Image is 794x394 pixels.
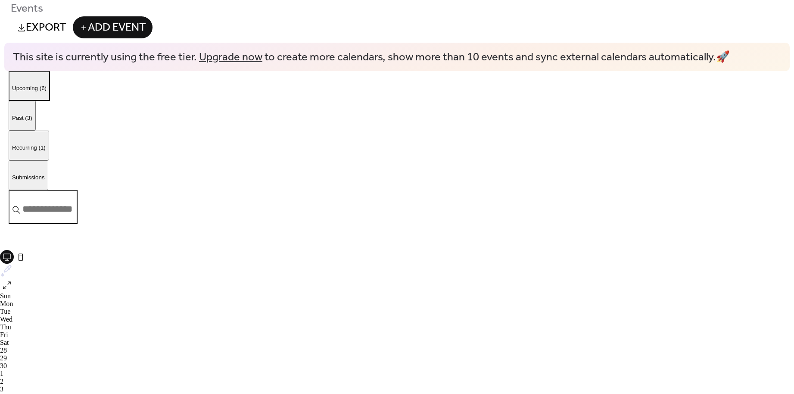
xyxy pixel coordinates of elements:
[9,71,50,101] button: Upcoming (6)
[73,26,153,33] a: Add Event
[88,20,146,36] span: Add Event
[9,160,48,190] button: Submissions
[26,20,66,36] span: Export
[9,101,36,131] button: Past (3)
[199,47,262,68] a: Upgrade now
[9,131,49,160] button: Recurring (1)
[73,16,153,38] button: Add Event
[11,16,73,38] a: Export
[13,50,730,65] span: This site is currently using the free tier. to create more calendars, show more than 10 events an...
